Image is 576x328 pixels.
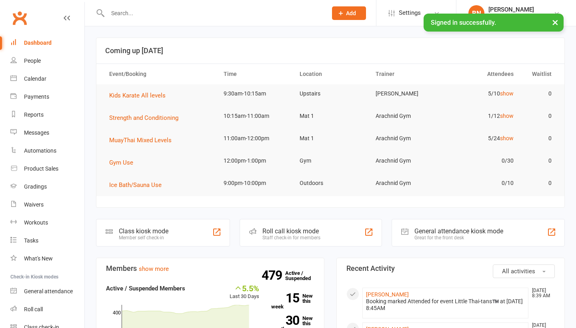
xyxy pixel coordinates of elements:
[444,64,520,84] th: Attendees
[109,180,167,190] button: Ice Bath/Sauna Use
[414,227,503,235] div: General attendance kiosk mode
[262,235,320,241] div: Staff check-in for members
[10,160,84,178] a: Product Sales
[24,183,47,190] div: Gradings
[493,264,555,278] button: All activities
[139,265,169,272] a: show more
[271,292,299,304] strong: 15
[368,107,444,125] td: Arachnid Gym
[431,19,496,26] span: Signed in successfully.
[24,255,53,262] div: What's New
[10,88,84,106] a: Payments
[24,93,49,100] div: Payments
[521,84,559,103] td: 0
[292,107,368,125] td: Mat 1
[10,214,84,232] a: Workouts
[500,135,514,141] a: show
[521,151,559,170] td: 0
[292,151,368,170] td: Gym
[399,4,421,22] span: Settings
[521,107,559,125] td: 0
[502,268,535,275] span: All activities
[368,174,444,193] td: Arachnid Gym
[368,64,444,84] th: Trainer
[106,264,314,272] h3: Members
[24,165,58,172] div: Product Sales
[216,151,292,170] td: 12:00pm-1:00pm
[292,84,368,103] td: Upstairs
[292,64,368,84] th: Location
[24,237,38,244] div: Tasks
[271,293,314,309] a: 15New this week
[216,129,292,148] td: 11:00am-12:00pm
[262,227,320,235] div: Roll call kiosk mode
[414,235,503,241] div: Great for the front desk
[521,129,559,148] td: 0
[262,269,285,281] strong: 479
[528,288,554,298] time: [DATE] 8:39 AM
[366,291,409,298] a: [PERSON_NAME]
[24,58,41,64] div: People
[10,8,30,28] a: Clubworx
[230,284,259,301] div: Last 30 Days
[119,227,168,235] div: Class kiosk mode
[444,174,520,193] td: 0/10
[10,232,84,250] a: Tasks
[10,142,84,160] a: Automations
[368,84,444,103] td: [PERSON_NAME]
[109,137,172,144] span: MuayThai Mixed Levels
[500,90,514,97] a: show
[105,47,556,55] h3: Coming up [DATE]
[109,158,139,167] button: Gym Use
[332,6,366,20] button: Add
[271,314,299,326] strong: 30
[109,91,171,100] button: Kids Karate All levels
[10,34,84,52] a: Dashboard
[105,8,322,19] input: Search...
[10,282,84,300] a: General attendance kiosk mode
[468,5,484,21] div: BN
[10,196,84,214] a: Waivers
[119,235,168,241] div: Member self check-in
[24,40,52,46] div: Dashboard
[109,181,162,189] span: Ice Bath/Sauna Use
[230,284,259,292] div: 5.5%
[368,129,444,148] td: Arachnid Gym
[444,84,520,103] td: 5/10
[521,174,559,193] td: 0
[346,264,555,272] h3: Recent Activity
[24,111,44,118] div: Reports
[24,219,48,226] div: Workouts
[292,129,368,148] td: Mat 1
[216,107,292,125] td: 10:15am-11:00am
[216,64,292,84] th: Time
[216,84,292,103] td: 9:30am-10:15am
[109,135,177,145] button: MuayThai Mixed Levels
[346,10,356,16] span: Add
[24,76,46,82] div: Calendar
[109,113,184,123] button: Strength and Conditioning
[368,151,444,170] td: Arachnid Gym
[24,288,73,294] div: General attendance
[109,92,166,99] span: Kids Karate All levels
[500,113,514,119] a: show
[444,107,520,125] td: 1/12
[10,106,84,124] a: Reports
[444,129,520,148] td: 5/24
[366,298,525,312] div: Booking marked Attended for event Little Thai-tans™️ at [DATE] 8:45AM
[548,14,562,31] button: ×
[106,285,185,292] strong: Active / Suspended Members
[488,6,534,13] div: [PERSON_NAME]
[444,151,520,170] td: 0/30
[10,250,84,268] a: What's New
[292,174,368,193] td: Outdoors
[10,124,84,142] a: Messages
[10,178,84,196] a: Gradings
[102,64,216,84] th: Event/Booking
[24,306,43,312] div: Roll call
[285,264,320,287] a: 479Active / Suspended
[24,147,56,154] div: Automations
[10,300,84,318] a: Roll call
[109,159,133,166] span: Gym Use
[24,129,49,136] div: Messages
